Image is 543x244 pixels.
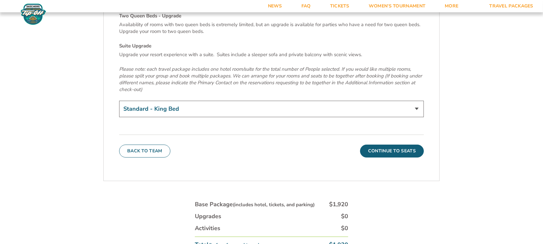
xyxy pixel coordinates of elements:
button: Back To Team [119,145,170,158]
button: Continue To Seats [360,145,424,158]
div: Base Package [195,200,315,208]
em: Please note: each travel package includes one hotel room/suite for the total number of People sel... [119,66,422,93]
div: $0 [341,224,348,232]
small: (includes hotel, tickets, and parking) [233,201,315,208]
p: Availability of rooms with two queen beds is extremely limited, but an upgrade is available for p... [119,21,424,35]
div: $1,920 [329,200,348,208]
div: Activities [195,224,220,232]
div: $0 [341,212,348,220]
h4: Suite Upgrade [119,43,424,49]
img: Fort Myers Tip-Off [19,3,47,25]
p: Upgrade your resort experience with a suite. Suites include a sleeper sofa and private balcony wi... [119,51,424,58]
h4: Two Queen Beds - Upgrade [119,13,424,19]
div: Upgrades [195,212,221,220]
